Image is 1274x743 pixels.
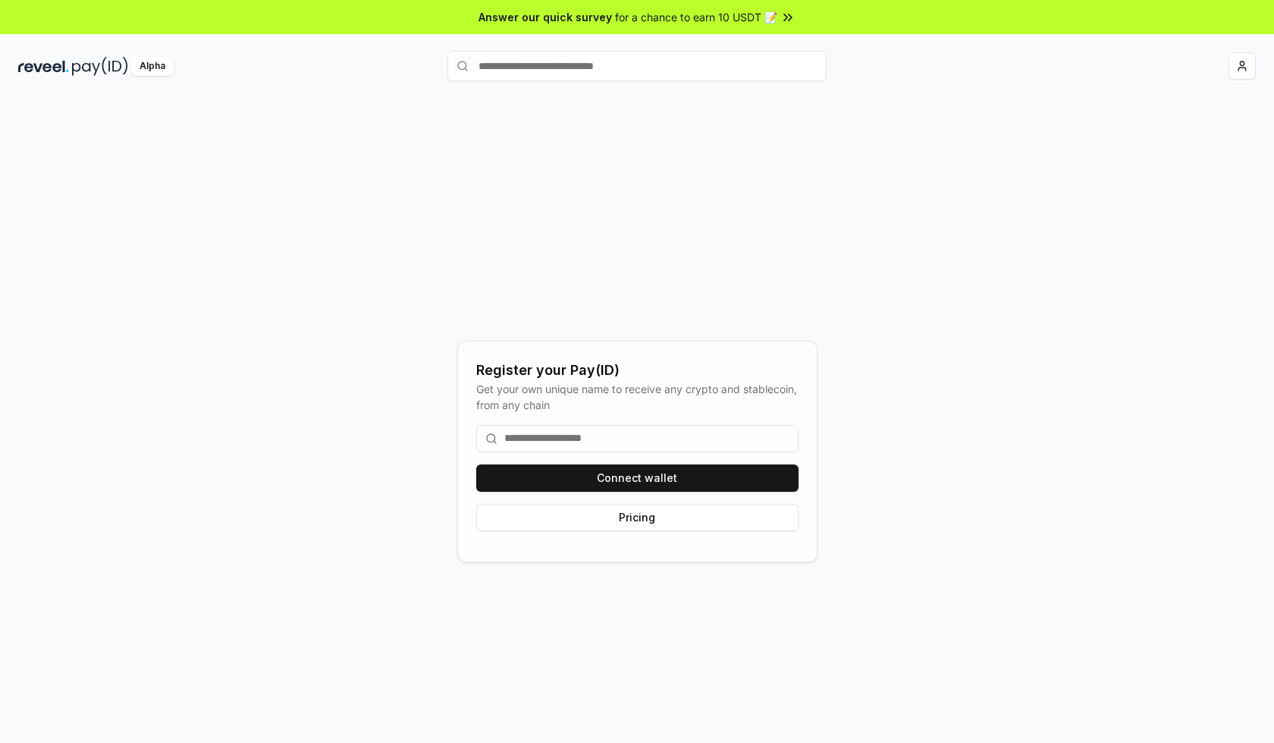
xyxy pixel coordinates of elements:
[131,57,174,76] div: Alpha
[615,9,777,25] span: for a chance to earn 10 USDT 📝
[476,504,799,531] button: Pricing
[479,9,612,25] span: Answer our quick survey
[72,57,128,76] img: pay_id
[476,360,799,381] div: Register your Pay(ID)
[476,381,799,413] div: Get your own unique name to receive any crypto and stablecoin, from any chain
[18,57,69,76] img: reveel_dark
[476,464,799,492] button: Connect wallet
